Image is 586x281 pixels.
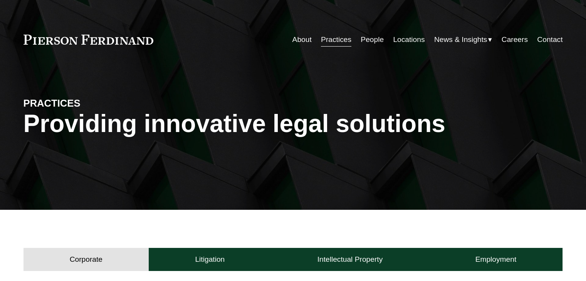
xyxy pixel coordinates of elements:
h4: Litigation [195,255,225,264]
h4: PRACTICES [24,97,158,109]
h1: Providing innovative legal solutions [24,110,563,138]
a: Contact [537,32,562,47]
a: Careers [502,32,528,47]
h4: Intellectual Property [317,255,383,264]
a: Practices [321,32,351,47]
a: folder dropdown [434,32,492,47]
a: About [292,32,312,47]
h4: Corporate [70,255,102,264]
span: News & Insights [434,33,487,47]
h4: Employment [475,255,517,264]
a: Locations [393,32,425,47]
a: People [361,32,384,47]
